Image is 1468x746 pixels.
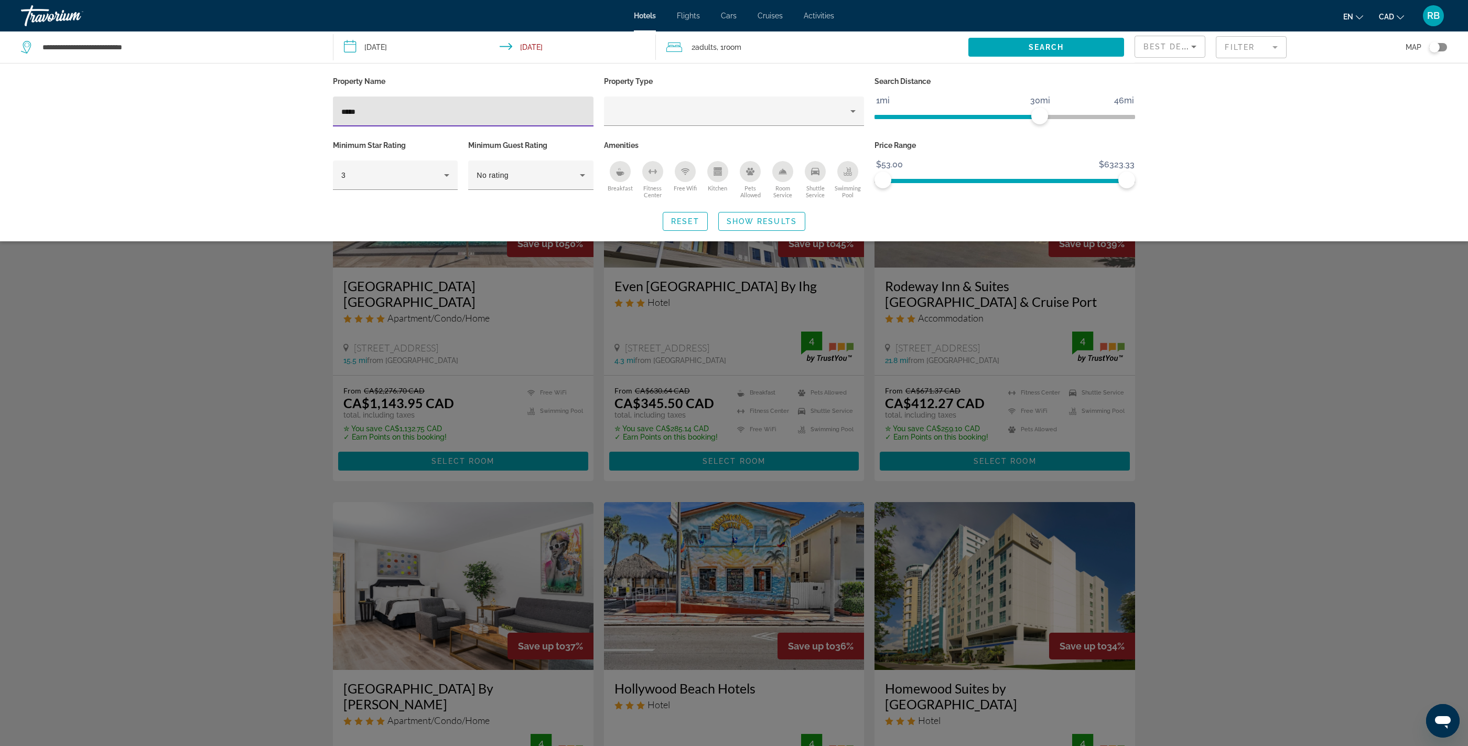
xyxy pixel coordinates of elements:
[717,40,741,55] span: , 1
[832,161,864,199] button: Swimming Pool
[875,115,1135,117] ngx-slider: ngx-slider
[875,138,1135,153] p: Price Range
[734,185,767,198] span: Pets Allowed
[636,161,669,199] button: Fitness Center
[604,138,865,153] p: Amenities
[636,185,669,198] span: Fitness Center
[608,185,633,191] span: Breakfast
[1143,42,1198,51] span: Best Deals
[875,179,1135,181] ngx-slider: ngx-slider
[799,185,832,198] span: Shuttle Service
[695,43,717,51] span: Adults
[604,74,865,89] p: Property Type
[724,43,741,51] span: Room
[1029,43,1064,51] span: Search
[612,105,856,118] mat-select: Property type
[1343,9,1363,24] button: Change language
[692,40,717,55] span: 2
[677,12,700,20] a: Flights
[1427,10,1440,21] span: RB
[341,171,346,179] span: 3
[21,2,126,29] a: Travorium
[333,138,458,153] p: Minimum Star Rating
[1143,40,1196,53] mat-select: Sort by
[758,12,783,20] a: Cruises
[1379,13,1394,21] span: CAD
[804,12,834,20] a: Activities
[767,185,799,198] span: Room Service
[734,161,767,199] button: Pets Allowed
[604,161,636,199] button: Breakfast
[1406,40,1421,55] span: Map
[799,161,832,199] button: Shuttle Service
[1118,172,1135,188] span: ngx-slider-max
[1216,36,1287,59] button: Filter
[671,217,699,226] span: Reset
[328,74,1140,201] div: Hotel Filters
[875,157,904,173] span: $53.00
[468,138,593,153] p: Minimum Guest Rating
[656,31,968,63] button: Travelers: 2 adults, 0 children
[1426,704,1460,738] iframe: Button to launch messaging window
[1097,157,1136,173] span: $6323.33
[333,31,656,63] button: Check-in date: Oct 9, 2025 Check-out date: Oct 12, 2025
[1379,9,1404,24] button: Change currency
[669,161,701,199] button: Free Wifi
[1031,108,1048,124] span: ngx-slider
[674,185,697,191] span: Free Wifi
[1421,42,1447,52] button: Toggle map
[832,185,864,198] span: Swimming Pool
[767,161,799,199] button: Room Service
[1029,93,1052,109] span: 30mi
[727,217,797,226] span: Show Results
[968,38,1125,57] button: Search
[1420,5,1447,27] button: User Menu
[333,74,593,89] p: Property Name
[721,12,737,20] a: Cars
[477,171,509,179] span: No rating
[875,74,1135,89] p: Search Distance
[1113,93,1136,109] span: 46mi
[708,185,727,191] span: Kitchen
[1343,13,1353,21] span: en
[701,161,734,199] button: Kitchen
[718,212,805,231] button: Show Results
[875,172,891,188] span: ngx-slider
[663,212,708,231] button: Reset
[875,93,891,109] span: 1mi
[634,12,656,20] a: Hotels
